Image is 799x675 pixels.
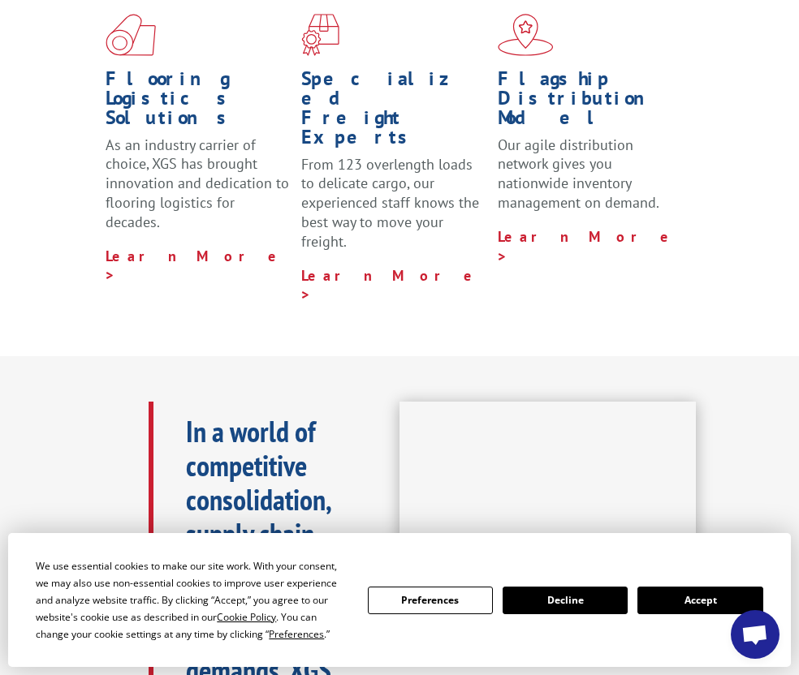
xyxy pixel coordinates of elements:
h1: Flagship Distribution Model [498,69,681,135]
a: Learn More > [301,266,479,304]
img: xgs-icon-focused-on-flooring-red [301,14,339,56]
button: Preferences [368,587,493,614]
h1: Specialized Freight Experts [301,69,485,155]
span: Cookie Policy [217,610,276,624]
div: Cookie Consent Prompt [8,533,791,667]
a: Learn More > [106,247,283,285]
span: As an industry carrier of choice, XGS has brought innovation and dedication to flooring logistics... [106,135,289,231]
span: Preferences [269,627,324,641]
span: Our agile distribution network gives you nationwide inventory management on demand. [498,135,659,212]
button: Accept [637,587,762,614]
div: We use essential cookies to make our site work. With your consent, we may also use non-essential ... [36,557,348,643]
iframe: XGS Logistics Solutions [399,402,696,568]
a: Open chat [731,610,780,659]
a: Learn More > [498,227,676,265]
h1: Flooring Logistics Solutions [106,69,289,135]
p: From 123 overlength loads to delicate cargo, our experienced staff knows the best way to move you... [301,155,485,266]
button: Decline [503,587,628,614]
img: xgs-icon-flagship-distribution-model-red [498,14,554,56]
img: xgs-icon-total-supply-chain-intelligence-red [106,14,156,56]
